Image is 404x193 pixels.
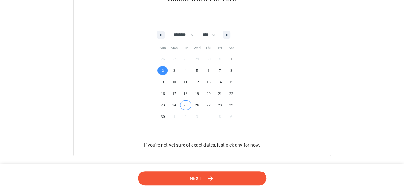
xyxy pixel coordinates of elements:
[226,99,237,111] button: 29
[207,76,211,88] span: 13
[157,43,168,53] span: Sun
[207,88,211,99] span: 20
[214,88,226,99] button: 21
[180,76,192,88] button: 11
[196,65,198,76] span: 5
[229,76,233,88] span: 15
[214,43,226,53] span: Fri
[144,142,260,148] p: If you're not yet sure of exact dates, just pick any for now.
[180,88,192,99] button: 18
[191,76,203,88] button: 12
[203,88,214,99] button: 20
[157,111,168,122] button: 30
[180,99,192,111] button: 25
[203,99,214,111] button: 27
[207,99,211,111] span: 27
[184,65,186,76] span: 4
[229,99,233,111] span: 29
[173,65,175,76] span: 3
[203,65,214,76] button: 6
[230,65,232,76] span: 8
[191,65,203,76] button: 5
[226,88,237,99] button: 22
[168,76,180,88] button: 10
[191,88,203,99] button: 19
[230,53,232,65] span: 1
[161,99,165,111] span: 23
[214,65,226,76] button: 7
[219,65,221,76] span: 7
[229,88,233,99] span: 22
[161,88,165,99] span: 16
[226,53,237,65] button: 1
[172,76,176,88] span: 10
[218,76,222,88] span: 14
[226,65,237,76] button: 8
[157,88,168,99] button: 16
[162,76,164,88] span: 9
[168,65,180,76] button: 3
[168,99,180,111] button: 24
[195,88,199,99] span: 19
[157,76,168,88] button: 9
[191,43,203,53] span: Wed
[218,88,222,99] span: 21
[191,99,203,111] button: 26
[161,111,165,122] span: 30
[184,99,187,111] span: 25
[168,43,180,53] span: Mon
[218,99,222,111] span: 28
[162,65,164,76] span: 2
[184,76,188,88] span: 11
[157,65,168,76] button: 2
[184,88,187,99] span: 18
[203,43,214,53] span: Thu
[180,43,192,53] span: Tue
[180,65,192,76] button: 4
[214,99,226,111] button: 28
[172,99,176,111] span: 24
[168,88,180,99] button: 17
[226,76,237,88] button: 15
[214,76,226,88] button: 14
[203,76,214,88] button: 13
[172,88,176,99] span: 17
[208,65,210,76] span: 6
[167,156,237,179] p: ⚡ Powered By
[157,99,168,111] button: 23
[195,99,199,111] span: 26
[226,43,237,53] span: Sat
[195,76,199,88] span: 12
